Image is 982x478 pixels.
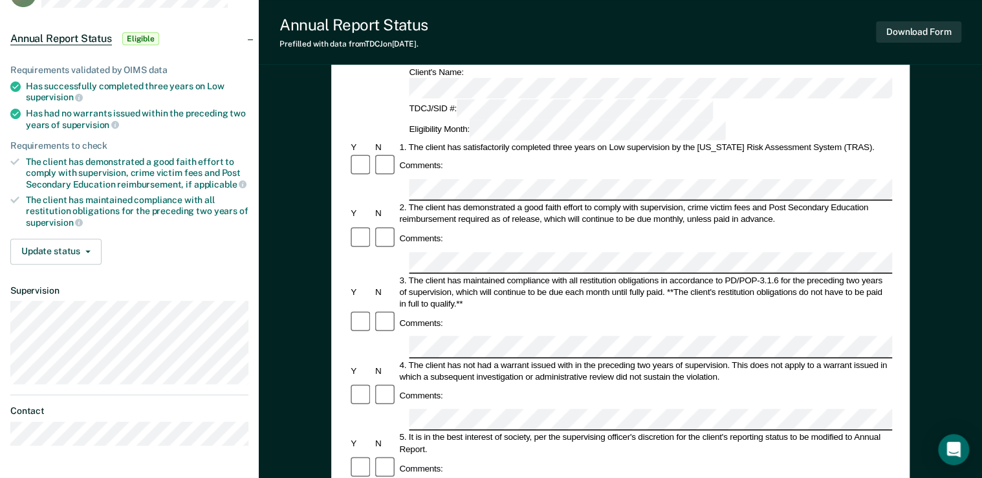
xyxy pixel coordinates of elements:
[373,437,398,449] div: N
[373,208,398,219] div: N
[279,16,428,34] div: Annual Report Status
[26,217,83,228] span: supervision
[397,317,444,329] div: Comments:
[122,32,159,45] span: Eligible
[349,286,373,298] div: Y
[407,120,728,140] div: Eligibility Month:
[26,195,248,228] div: The client has maintained compliance with all restitution obligations for the preceding two years of
[10,65,248,76] div: Requirements validated by OIMS data
[397,233,444,244] div: Comments:
[397,160,444,171] div: Comments:
[62,120,119,130] span: supervision
[10,406,248,417] dt: Contact
[26,81,248,103] div: Has successfully completed three years on Low
[397,202,892,225] div: 2. The client has demonstrated a good faith effort to comply with supervision, crime victim fees ...
[349,365,373,376] div: Y
[10,285,248,296] dt: Supervision
[373,365,398,376] div: N
[10,239,102,265] button: Update status
[194,179,246,190] span: applicable
[397,462,444,474] div: Comments:
[397,359,892,382] div: 4. The client has not had a warrant issued with in the preceding two years of supervision. This d...
[397,390,444,402] div: Comments:
[279,39,428,49] div: Prefilled with data from TDCJ on [DATE] .
[10,32,112,45] span: Annual Report Status
[876,21,961,43] button: Download Form
[397,431,892,455] div: 5. It is in the best interest of society, per the supervising officer's discretion for the client...
[373,286,398,298] div: N
[349,208,373,219] div: Y
[407,99,715,120] div: TDCJ/SID #:
[373,141,398,153] div: N
[349,141,373,153] div: Y
[26,157,248,190] div: The client has demonstrated a good faith effort to comply with supervision, crime victim fees and...
[26,92,83,102] span: supervision
[26,108,248,130] div: Has had no warrants issued within the preceding two years of
[938,434,969,465] div: Open Intercom Messenger
[10,140,248,151] div: Requirements to check
[397,141,892,153] div: 1. The client has satisfactorily completed three years on Low supervision by the [US_STATE] Risk ...
[397,274,892,309] div: 3. The client has maintained compliance with all restitution obligations in accordance to PD/POP-...
[349,437,373,449] div: Y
